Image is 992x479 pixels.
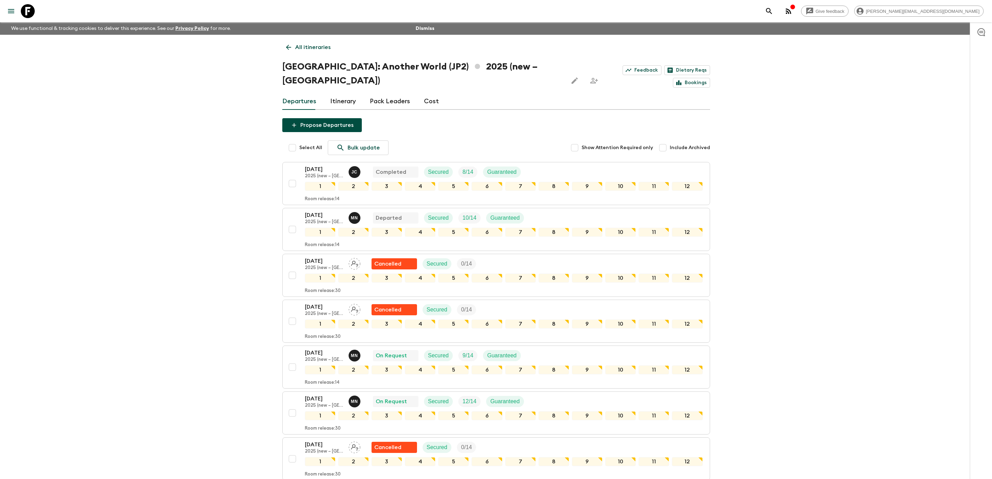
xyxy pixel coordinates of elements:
[305,165,343,173] p: [DATE]
[348,144,380,152] p: Bulk update
[490,397,520,406] p: Guaranteed
[374,306,401,314] p: Cancelled
[462,397,476,406] p: 12 / 14
[762,4,776,18] button: search adventures
[572,319,602,328] div: 9
[305,242,340,248] p: Room release: 14
[639,319,669,328] div: 11
[374,443,401,452] p: Cancelled
[572,365,602,374] div: 9
[372,319,402,328] div: 3
[462,214,476,222] p: 10 / 14
[376,351,407,360] p: On Request
[605,182,636,191] div: 10
[305,395,343,403] p: [DATE]
[405,365,435,374] div: 4
[424,350,453,361] div: Secured
[572,182,602,191] div: 9
[349,306,360,311] span: Assign pack leader
[305,257,343,265] p: [DATE]
[472,319,502,328] div: 6
[405,411,435,420] div: 4
[305,274,335,283] div: 1
[639,365,669,374] div: 11
[472,457,502,466] div: 6
[505,457,536,466] div: 7
[605,411,636,420] div: 10
[282,391,710,435] button: [DATE]2025 (new – [GEOGRAPHIC_DATA])Maho NagaredaOn RequestSecuredTrip FillGuaranteed123456789101...
[305,457,335,466] div: 1
[305,211,343,219] p: [DATE]
[305,449,343,454] p: 2025 (new – [GEOGRAPHIC_DATA])
[458,396,481,407] div: Trip Fill
[424,93,439,110] a: Cost
[424,396,453,407] div: Secured
[349,260,360,266] span: Assign pack leader
[423,258,452,269] div: Secured
[305,403,343,408] p: 2025 (new – [GEOGRAPHIC_DATA])
[370,93,410,110] a: Pack Leaders
[672,228,702,237] div: 12
[338,274,369,283] div: 2
[461,306,472,314] p: 0 / 14
[428,214,449,222] p: Secured
[349,214,362,220] span: Maho Nagareda
[8,22,234,35] p: We use functional & tracking cookies to deliver this experience. See our for more.
[305,357,343,363] p: 2025 (new – [GEOGRAPHIC_DATA])
[505,411,536,420] div: 7
[405,319,435,328] div: 4
[670,144,710,151] span: Include Archived
[424,212,453,224] div: Secured
[664,65,710,75] a: Dietary Reqs
[305,311,343,317] p: 2025 (new – [GEOGRAPHIC_DATA])
[438,274,469,283] div: 5
[539,365,569,374] div: 8
[472,228,502,237] div: 6
[639,411,669,420] div: 11
[457,442,476,453] div: Trip Fill
[349,352,362,357] span: Maho Nagareda
[372,304,417,315] div: Flash Pack cancellation
[376,397,407,406] p: On Request
[438,457,469,466] div: 5
[458,167,477,178] div: Trip Fill
[490,214,520,222] p: Guaranteed
[605,365,636,374] div: 10
[462,351,473,360] p: 9 / 14
[539,319,569,328] div: 8
[372,411,402,420] div: 3
[472,182,502,191] div: 6
[4,4,18,18] button: menu
[351,399,358,404] p: M N
[427,443,448,452] p: Secured
[305,288,341,294] p: Room release: 30
[305,380,340,385] p: Room release: 14
[487,168,517,176] p: Guaranteed
[305,334,341,340] p: Room release: 30
[305,472,341,477] p: Room release: 30
[305,365,335,374] div: 1
[372,228,402,237] div: 3
[405,457,435,466] div: 4
[672,365,702,374] div: 12
[305,182,335,191] div: 1
[282,254,710,297] button: [DATE]2025 (new – [GEOGRAPHIC_DATA])Assign pack leaderFlash Pack cancellationSecuredTrip Fill1234...
[305,411,335,420] div: 1
[854,6,984,17] div: [PERSON_NAME][EMAIL_ADDRESS][DOMAIN_NAME]
[424,167,453,178] div: Secured
[305,319,335,328] div: 1
[372,274,402,283] div: 3
[282,93,316,110] a: Departures
[438,365,469,374] div: 5
[372,365,402,374] div: 3
[572,274,602,283] div: 9
[605,228,636,237] div: 10
[374,260,401,268] p: Cancelled
[812,9,848,14] span: Give feedback
[639,457,669,466] div: 11
[505,182,536,191] div: 7
[605,274,636,283] div: 10
[505,365,536,374] div: 7
[351,353,358,358] p: M N
[349,350,362,362] button: MN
